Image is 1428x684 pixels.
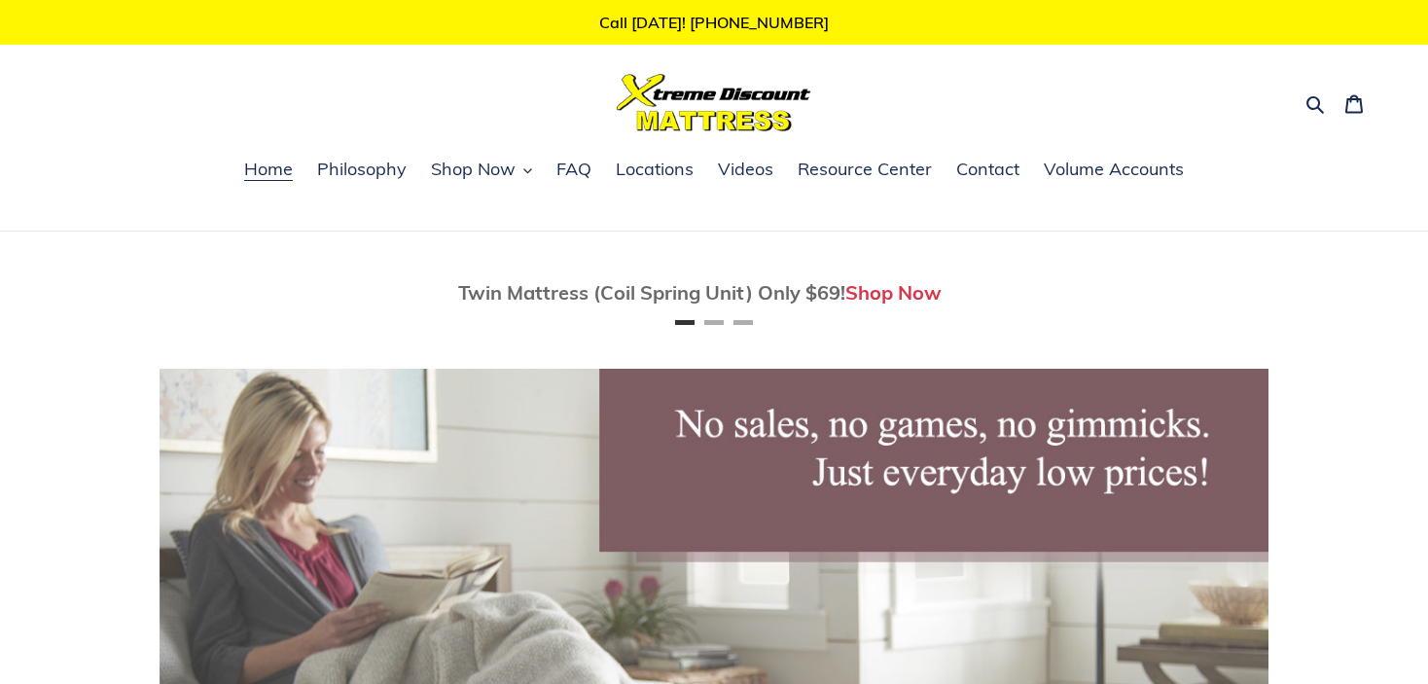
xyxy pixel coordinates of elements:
[798,158,932,181] span: Resource Center
[788,156,942,185] a: Resource Center
[547,156,601,185] a: FAQ
[708,156,783,185] a: Videos
[421,156,542,185] button: Shop Now
[556,158,591,181] span: FAQ
[718,158,773,181] span: Videos
[956,158,1019,181] span: Contact
[675,320,695,325] button: Page 1
[704,320,724,325] button: Page 2
[733,320,753,325] button: Page 3
[307,156,416,185] a: Philosophy
[234,156,303,185] a: Home
[946,156,1029,185] a: Contact
[1034,156,1194,185] a: Volume Accounts
[606,156,703,185] a: Locations
[431,158,516,181] span: Shop Now
[458,280,845,305] span: Twin Mattress (Coil Spring Unit) Only $69!
[1044,158,1184,181] span: Volume Accounts
[617,74,811,131] img: Xtreme Discount Mattress
[317,158,407,181] span: Philosophy
[244,158,293,181] span: Home
[845,280,942,305] a: Shop Now
[616,158,694,181] span: Locations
